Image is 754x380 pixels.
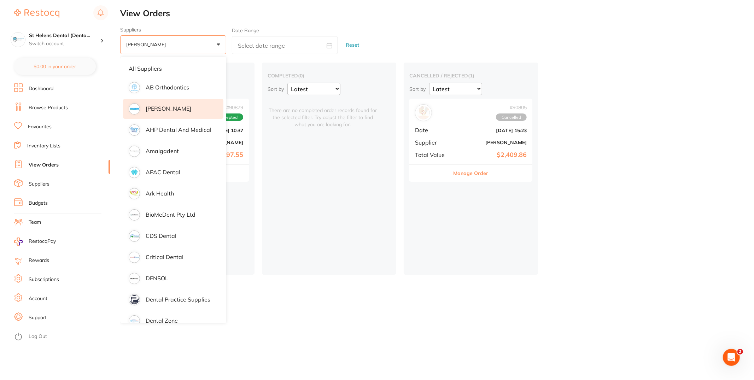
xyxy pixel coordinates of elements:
img: supplier image [130,232,139,241]
img: supplier image [130,316,139,326]
a: Favourites [28,123,52,130]
img: supplier image [130,125,139,135]
a: Support [29,314,47,321]
a: Log Out [29,333,47,340]
a: Team [29,219,41,226]
p: Dental Practice Supplies [146,296,210,303]
a: Budgets [29,200,48,207]
input: Select date range [232,36,338,54]
span: Total Value [415,152,450,158]
p: Switch account [29,40,100,47]
p: [PERSON_NAME] [146,105,191,112]
button: [PERSON_NAME] [120,35,226,54]
img: RestocqPay [14,238,23,246]
a: RestocqPay [14,238,56,246]
img: supplier image [130,274,139,283]
span: Date [415,127,450,133]
p: BioMeDent Pty Ltd [146,211,195,218]
p: Sort by [268,86,284,92]
h2: View Orders [120,8,754,18]
span: RestocqPay [29,238,56,245]
img: supplier image [130,189,139,198]
span: Supplier [415,139,450,146]
button: Reset [344,36,361,54]
p: Sort by [409,86,426,92]
span: # 90805 [496,105,527,110]
button: Log Out [14,331,108,343]
button: $0.00 in your order [14,58,96,75]
p: DENSOL [146,275,168,281]
a: Account [29,295,47,302]
p: AHP Dental and Medical [146,127,211,133]
p: Critical Dental [146,254,183,260]
iframe: Intercom live chat [723,349,740,366]
p: APAC Dental [146,169,180,175]
span: Accepted [213,113,243,121]
img: St Helens Dental (DentalTown 2) [11,33,25,47]
li: All suppliers [123,61,223,76]
h4: St Helens Dental (DentalTown 2) [29,32,100,39]
span: 2 [737,349,743,355]
label: Suppliers [120,27,226,33]
p: Ark Health [146,190,174,197]
button: Manage Order [454,165,489,182]
a: Subscriptions [29,276,59,283]
p: AB Orthodontics [146,84,189,90]
a: View Orders [29,162,59,169]
a: Rewards [29,257,49,264]
span: Cancelled [496,113,527,121]
img: supplier image [130,253,139,262]
h2: completed ( 0 ) [268,72,391,79]
b: [PERSON_NAME] [456,140,527,145]
p: [PERSON_NAME] [126,41,169,48]
label: Date Range [232,28,259,33]
a: Restocq Logo [14,5,59,22]
p: CDS Dental [146,233,176,239]
img: supplier image [130,104,139,113]
a: Suppliers [29,181,49,188]
img: supplier image [130,295,139,304]
p: Amalgadent [146,148,179,154]
p: Dental Zone [146,317,178,324]
b: [DATE] 15:23 [456,128,527,133]
img: Adam Dental [417,106,430,119]
b: $2,409.86 [456,151,527,159]
a: Inventory Lists [27,142,60,150]
span: There are no completed order records found for the selected filter. Try adjust the filter to find... [268,99,378,128]
img: Restocq Logo [14,9,59,18]
a: Browse Products [29,104,68,111]
img: supplier image [130,168,139,177]
img: supplier image [130,83,139,92]
img: supplier image [130,147,139,156]
img: supplier image [130,210,139,220]
a: Dashboard [29,85,53,92]
span: # 90879 [213,105,243,110]
h2: cancelled / rejected ( 1 ) [409,72,532,79]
